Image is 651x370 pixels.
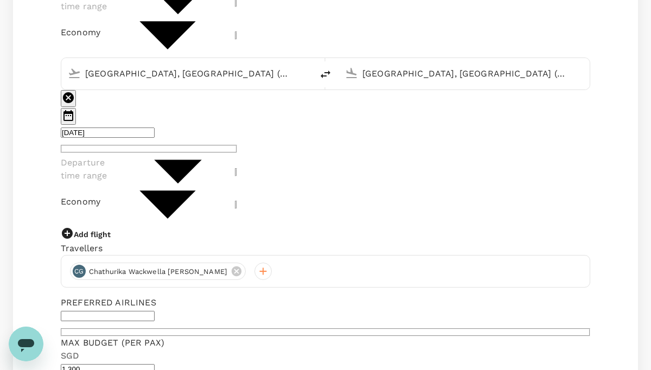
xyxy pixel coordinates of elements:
[82,266,234,277] span: Chathurika Wackwella [PERSON_NAME]
[61,227,111,242] button: Add flight
[61,108,76,125] button: Choose date, selected date is Oct 29, 2025
[582,72,584,74] button: Open
[73,265,86,278] div: CG
[61,156,121,182] p: Departure time range
[9,327,43,361] iframe: Button to launch messaging window
[61,349,590,362] p: SGD
[61,127,155,138] input: Travel date
[61,26,100,39] div: Economy
[61,90,76,107] button: delete
[305,72,307,74] button: Open
[61,336,590,349] div: Max Budget (per pax)
[312,61,339,87] button: delete
[61,242,590,255] div: Travellers
[74,229,111,240] p: Add flight
[61,195,100,208] div: Economy
[61,296,590,309] div: Preferred Airlines
[362,65,567,82] input: Going to
[70,263,246,280] div: CGChathurika Wackwella [PERSON_NAME]
[85,65,290,82] input: Depart from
